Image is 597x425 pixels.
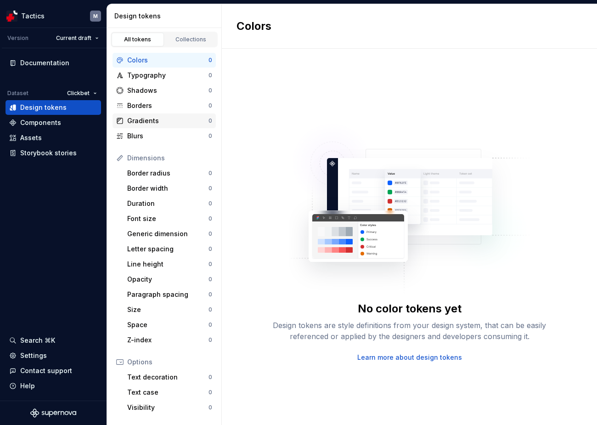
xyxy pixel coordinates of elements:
div: Assets [20,133,42,142]
div: Visibility [127,403,208,412]
div: Components [20,118,61,127]
div: Design tokens [114,11,218,21]
div: Border radius [127,169,208,178]
a: Border width0 [124,181,216,196]
button: Search ⌘K [6,333,101,348]
div: 0 [208,321,212,329]
a: Borders0 [113,98,216,113]
div: Help [20,381,35,391]
a: Visibility0 [124,400,216,415]
a: Size0 [124,302,216,317]
div: Contact support [20,366,72,375]
div: 0 [208,245,212,253]
div: Tactics [21,11,45,21]
a: Shadows0 [113,83,216,98]
div: 0 [208,87,212,94]
div: 0 [208,276,212,283]
button: TacticsM [2,6,105,26]
div: Z-index [127,335,208,345]
div: 0 [208,306,212,313]
img: d0572a82-6cc2-4944-97f1-21a898ae7e2a.png [6,11,17,22]
button: Contact support [6,363,101,378]
a: Design tokens [6,100,101,115]
h2: Colors [237,19,271,34]
div: 0 [208,72,212,79]
div: Typography [127,71,208,80]
div: 0 [208,374,212,381]
a: Duration0 [124,196,216,211]
div: Borders [127,101,208,110]
div: 0 [208,170,212,177]
div: Font size [127,214,208,223]
span: Current draft [56,34,91,42]
div: 0 [208,117,212,125]
svg: Supernova Logo [30,408,76,418]
div: 0 [208,185,212,192]
div: Shadows [127,86,208,95]
div: Generic dimension [127,229,208,238]
a: Letter spacing0 [124,242,216,256]
div: Text case [127,388,208,397]
button: Clickbet [63,87,101,100]
div: 0 [208,230,212,238]
div: 0 [208,389,212,396]
div: 0 [208,404,212,411]
a: Gradients0 [113,113,216,128]
a: Colors0 [113,53,216,68]
a: Storybook stories [6,146,101,160]
div: Design tokens [20,103,67,112]
div: Collections [168,36,214,43]
div: 0 [208,200,212,207]
div: Blurs [127,131,208,141]
div: Space [127,320,208,329]
a: Components [6,115,101,130]
button: Help [6,379,101,393]
div: 0 [208,215,212,222]
div: M [93,12,98,20]
div: 0 [208,336,212,344]
div: 0 [208,261,212,268]
a: Opacity0 [124,272,216,287]
a: Documentation [6,56,101,70]
div: No color tokens yet [358,301,462,316]
div: Text decoration [127,373,208,382]
a: Space0 [124,317,216,332]
a: Line height0 [124,257,216,272]
a: Generic dimension0 [124,227,216,241]
div: 0 [208,132,212,140]
div: Version [7,34,28,42]
div: Gradients [127,116,208,125]
div: Dataset [7,90,28,97]
div: Letter spacing [127,244,208,254]
a: Assets [6,130,101,145]
div: Search ⌘K [20,336,55,345]
a: Settings [6,348,101,363]
a: Learn more about design tokens [357,353,462,362]
a: Text case0 [124,385,216,400]
div: Border width [127,184,208,193]
div: 0 [208,291,212,298]
div: Settings [20,351,47,360]
div: Opacity [127,275,208,284]
div: Duration [127,199,208,208]
a: Font size0 [124,211,216,226]
button: Current draft [52,32,103,45]
a: Border radius0 [124,166,216,181]
div: Storybook stories [20,148,77,158]
div: Dimensions [127,153,212,163]
div: Paragraph spacing [127,290,208,299]
div: 0 [208,57,212,64]
a: Typography0 [113,68,216,83]
a: Paragraph spacing0 [124,287,216,302]
a: Blurs0 [113,129,216,143]
div: 0 [208,102,212,109]
div: Size [127,305,208,314]
span: Clickbet [67,90,90,97]
a: Text decoration0 [124,370,216,385]
a: Z-index0 [124,333,216,347]
div: All tokens [115,36,161,43]
div: Colors [127,56,208,65]
div: Line height [127,260,208,269]
div: Documentation [20,58,69,68]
